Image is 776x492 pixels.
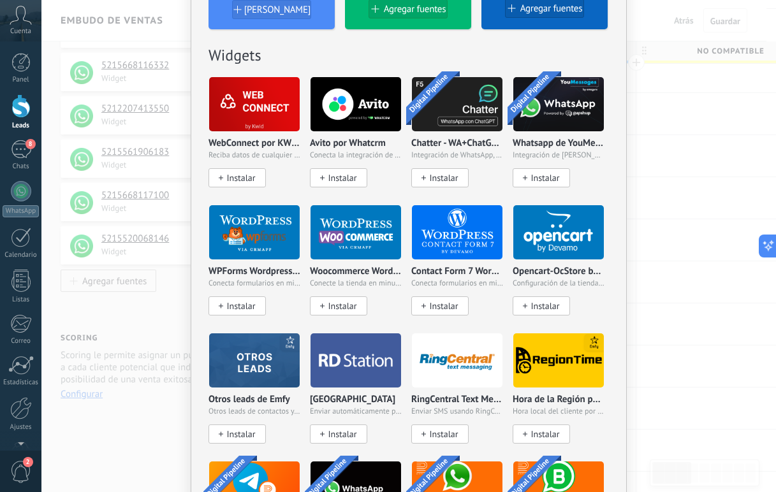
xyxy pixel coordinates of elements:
p: Otros leads de Emfy [209,394,290,405]
button: Instalar [209,296,266,315]
span: Agregar fuentes [520,3,583,14]
button: Instalar [209,168,266,187]
span: Instalar [226,301,255,312]
p: RingCentral Text Messaging [411,394,503,405]
img: logo_main.png [412,329,502,391]
img: logo_main.png [209,329,300,391]
span: 2 [23,457,33,467]
img: logo_main.png [209,201,300,263]
div: Chats [3,163,40,171]
button: Instalar [513,168,570,187]
span: Instalar [429,173,458,184]
div: Hora de la Región por Emfy [513,333,604,461]
span: Hora local del cliente por número de teléfono [513,407,604,416]
span: Instalar [328,301,356,312]
div: WPForms Wordpress via CRMapp [209,205,310,333]
div: Contact Form 7 Wordpress by Devamo [411,205,513,333]
p: Avito por Whatcrm [310,138,386,149]
div: Correo [3,337,40,345]
span: Enviar SMS usando RingCentral [411,407,503,416]
span: Conecta formularios en minutos [209,279,300,288]
img: logo_main.png [311,201,401,263]
span: Reciba datos de cualquier fuente [209,151,300,160]
span: Conecta formularios en minutos [411,279,503,288]
button: Instalar [411,424,469,444]
p: Opencart-OcStore by [PERSON_NAME] [513,266,604,277]
span: Instalar [531,301,559,312]
button: Instalar [513,296,570,315]
button: Instalar [310,168,367,187]
span: Conecta la integración de Avito en un minuto [310,151,402,160]
button: Instalar [209,424,266,444]
span: Instalar [226,429,255,440]
div: Opencart-OcStore by Devamo [513,205,604,333]
div: RD Station [310,333,411,461]
img: logo_main.png [209,73,300,135]
button: Instalar [411,168,469,187]
button: Instalar [310,296,367,315]
span: Instalar [531,429,559,440]
button: Instalar [411,296,469,315]
span: [PERSON_NAME] [244,4,311,15]
div: Woocommerce Wordpress via CRMapp [310,205,411,333]
div: Calendario [3,251,40,259]
span: Instalar [328,429,356,440]
div: Whatsapp de YouMessages [513,76,604,205]
span: Instalar [429,301,458,312]
img: logo_main.png [311,73,401,135]
span: Instalar [531,173,559,184]
p: WebConnect por KWID [209,138,300,149]
span: Instalar [226,173,255,184]
p: Whatsapp de YouMessages [513,138,604,149]
img: logo_main.png [513,329,604,391]
span: 8 [26,139,36,149]
span: Agregar fuentes [384,4,446,15]
img: logo_main.jpg [412,73,502,135]
p: Hora de la Región por Emfy [513,394,604,405]
div: Ajustes [3,423,40,431]
div: Estadísticas [3,379,40,387]
div: Leads [3,122,40,130]
img: logo_main.png [311,329,401,391]
div: Panel [3,76,40,84]
img: logo_main.png [412,201,502,263]
p: WPForms Wordpress via CRMapp [209,266,300,277]
div: Chatter - WA+ChatGPT via Komanda F5 [411,76,513,205]
div: Avito por Whatcrm [310,76,411,205]
p: Contact Form 7 Wordpress by [PERSON_NAME] [411,266,503,277]
span: Integración de WhatsApp, Telegram, Avito, VK & IG [411,151,503,160]
button: Instalar [513,424,570,444]
button: Instalar [310,424,367,444]
div: WhatsApp [3,205,39,217]
img: logo_main.png [513,73,604,135]
p: Woocommerce Wordpress via CRMapp [310,266,402,277]
div: Listas [3,296,40,304]
span: Otros leads de contactos y compañías [209,407,300,416]
span: Integración de [PERSON_NAME] y creador de bots [513,151,604,160]
span: Enviar automáticamente prospectos de [GEOGRAPHIC_DATA] [310,407,402,416]
p: [GEOGRAPHIC_DATA] [310,394,395,405]
h2: Widgets [209,45,609,65]
div: WebConnect por KWID [209,76,310,205]
span: Instalar [328,173,356,184]
p: Chatter - WA+ChatGPT via Komanda F5 [411,138,503,149]
div: Otros leads de Emfy [209,333,310,461]
span: Cuenta [10,27,31,36]
span: Configuración de la tienda en solo unos minutos [513,279,604,288]
span: Instalar [429,429,458,440]
div: RingCentral Text Messaging [411,333,513,461]
img: logo_main.png [513,201,604,263]
span: Conecte la tienda en minutos [310,279,402,288]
